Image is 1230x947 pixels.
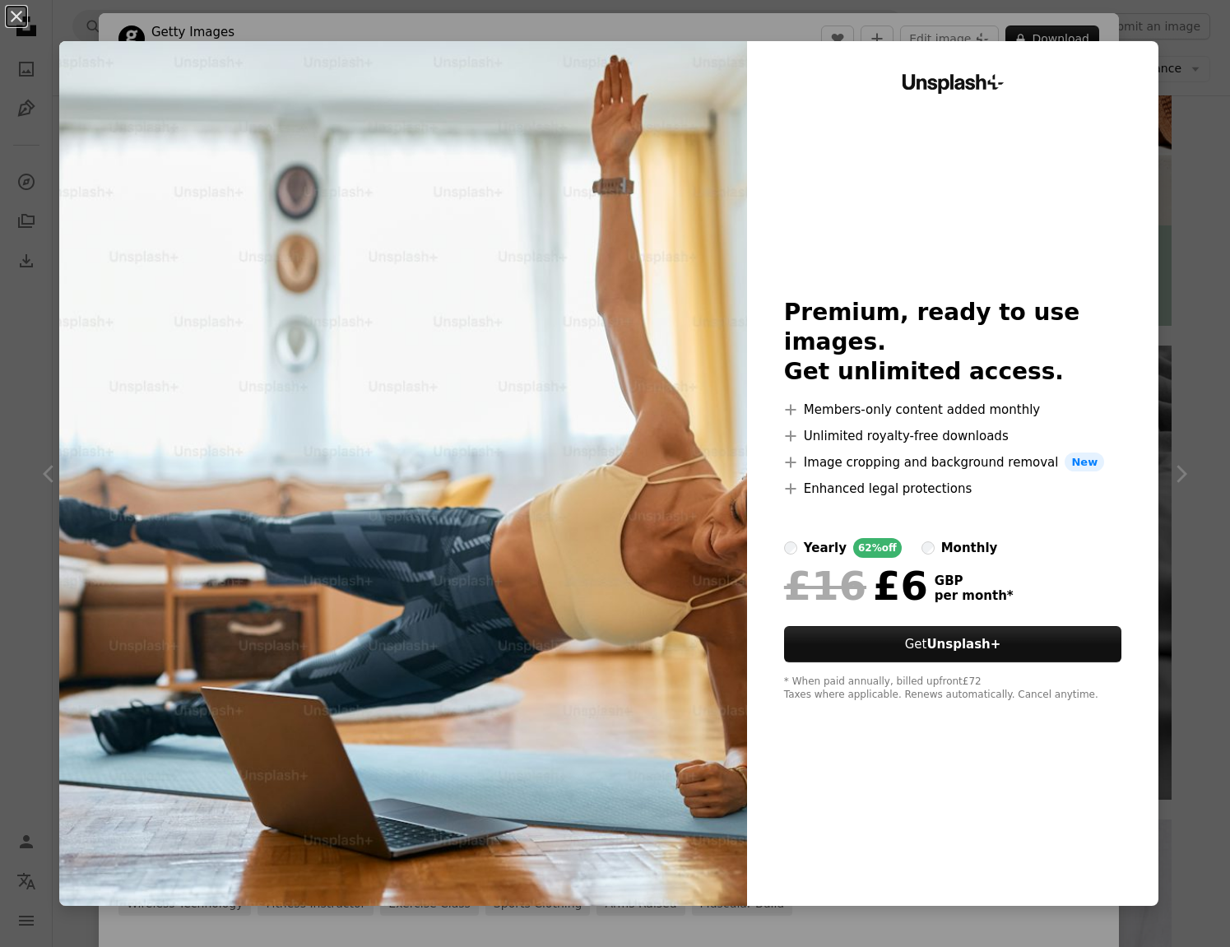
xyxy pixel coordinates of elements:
li: Members-only content added monthly [784,400,1121,420]
div: * When paid annually, billed upfront £72 Taxes where applicable. Renews automatically. Cancel any... [784,675,1121,702]
span: GBP [935,573,1014,588]
input: monthly [921,541,935,555]
li: Image cropping and background removal [784,453,1121,472]
span: £16 [784,564,866,607]
div: yearly [804,538,847,558]
div: 62% off [853,538,902,558]
li: Enhanced legal protections [784,479,1121,499]
div: monthly [941,538,998,558]
span: per month * [935,588,1014,603]
strong: Unsplash+ [926,637,1000,652]
li: Unlimited royalty-free downloads [784,426,1121,446]
span: New [1065,453,1104,472]
h2: Premium, ready to use images. Get unlimited access. [784,298,1121,387]
button: GetUnsplash+ [784,626,1121,662]
input: yearly62%off [784,541,797,555]
div: £6 [784,564,928,607]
